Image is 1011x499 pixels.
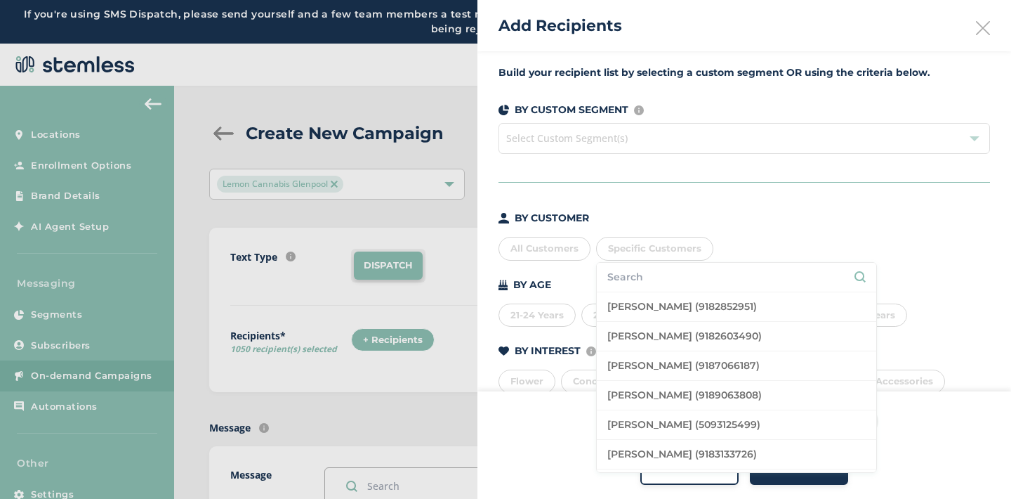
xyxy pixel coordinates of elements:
[597,469,876,499] li: [PERSON_NAME] (4054065234)
[864,370,945,394] div: Accessories
[498,65,990,80] label: Build your recipient list by selecting a custom segment OR using the criteria below.
[608,242,701,254] span: Specific Customers
[561,370,649,394] div: Concentrates
[634,105,644,115] img: icon-info-236977d2.svg
[597,440,876,469] li: [PERSON_NAME] (9183133726)
[515,211,589,226] p: BY CUSTOMER
[498,370,555,394] div: Flower
[498,280,508,290] img: icon-cake-93b2a7b5.svg
[498,105,509,115] img: icon-segments-dark-074adb27.svg
[498,304,576,328] div: 21-24 Years
[581,304,661,328] div: 25-34 Years
[586,346,596,356] img: icon-info-236977d2.svg
[498,14,622,37] h2: Add Recipients
[597,292,876,322] li: [PERSON_NAME] (9182852951)
[513,278,551,292] p: BY AGE
[515,344,581,358] p: BY INTEREST
[515,103,628,117] p: BY CUSTOM SEGMENT
[498,237,590,261] div: All Customers
[941,432,1011,499] iframe: Chat Widget
[597,322,876,351] li: [PERSON_NAME] (9182603490)
[498,346,509,356] img: icon-heart-dark-29e6356f.svg
[498,213,509,223] img: icon-person-dark-ced50e5f.svg
[597,410,876,440] li: [PERSON_NAME] (5093125499)
[607,270,866,285] input: Search
[597,381,876,410] li: [PERSON_NAME] (9189063808)
[597,351,876,381] li: [PERSON_NAME] (9187066187)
